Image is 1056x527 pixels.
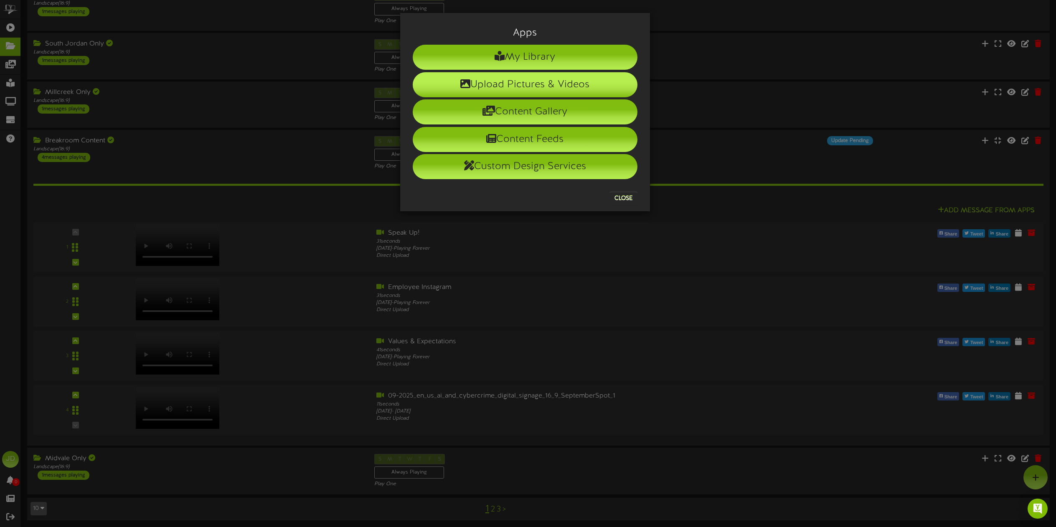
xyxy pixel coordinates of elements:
[413,99,637,124] li: Content Gallery
[413,154,637,179] li: Custom Design Services
[413,45,637,70] li: My Library
[1028,499,1048,519] div: Open Intercom Messenger
[609,192,637,205] button: Close
[413,72,637,97] li: Upload Pictures & Videos
[413,28,637,38] h3: Apps
[413,127,637,152] li: Content Feeds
